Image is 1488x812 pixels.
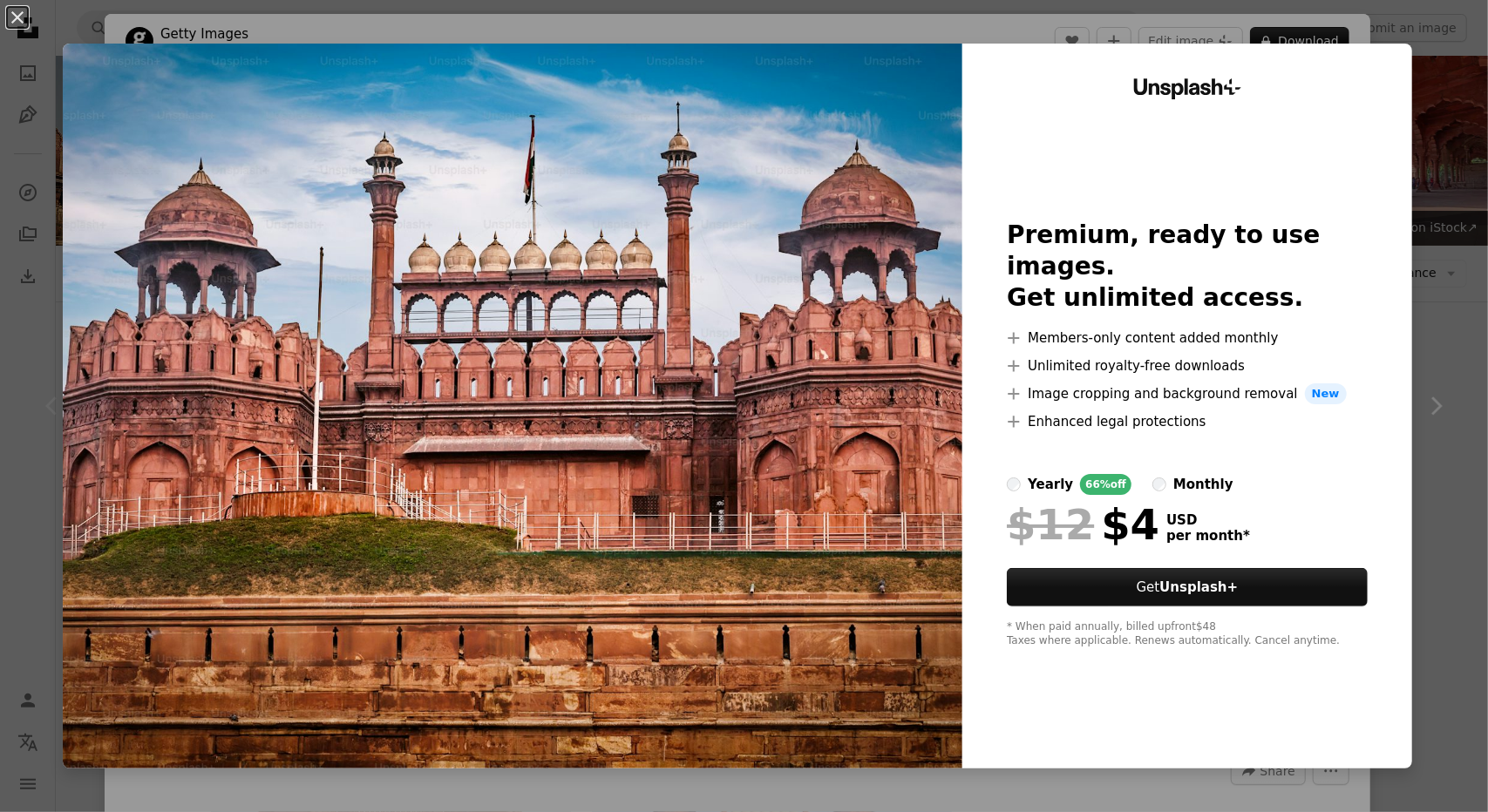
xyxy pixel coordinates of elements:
li: Image cropping and background removal [1007,383,1368,404]
input: yearly66%off [1007,477,1021,491]
strong: Unsplash+ [1159,579,1238,595]
span: USD [1166,512,1250,528]
div: * When paid annually, billed upfront $48 Taxes where applicable. Renews automatically. Cancel any... [1007,620,1368,648]
li: Unlimited royalty-free downloads [1007,355,1368,376]
div: yearly [1028,474,1073,495]
div: 66% off [1080,474,1131,495]
div: $4 [1007,502,1159,547]
input: monthly [1152,477,1166,491]
button: GetUnsplash+ [1007,568,1368,606]
li: Members-only content added monthly [1007,328,1368,348]
span: $12 [1007,502,1094,547]
h2: Premium, ready to use images. Get unlimited access. [1007,220,1368,314]
li: Enhanced legal protections [1007,411,1368,432]
span: New [1305,383,1347,404]
span: per month * [1166,528,1250,544]
div: monthly [1173,474,1233,495]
